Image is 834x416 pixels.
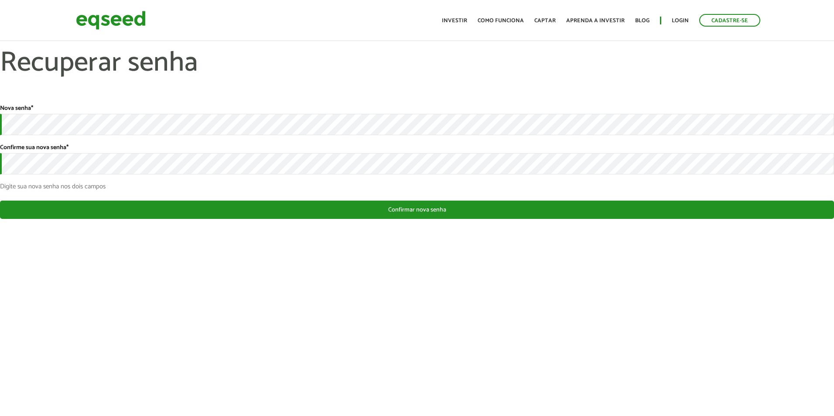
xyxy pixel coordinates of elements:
a: Como funciona [478,18,524,24]
a: Cadastre-se [699,14,760,27]
img: EqSeed [76,9,146,32]
a: Blog [635,18,649,24]
a: Investir [442,18,467,24]
span: Este campo é obrigatório. [31,103,33,113]
a: Captar [534,18,556,24]
a: Login [672,18,689,24]
span: Este campo é obrigatório. [66,143,68,153]
a: Aprenda a investir [566,18,625,24]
